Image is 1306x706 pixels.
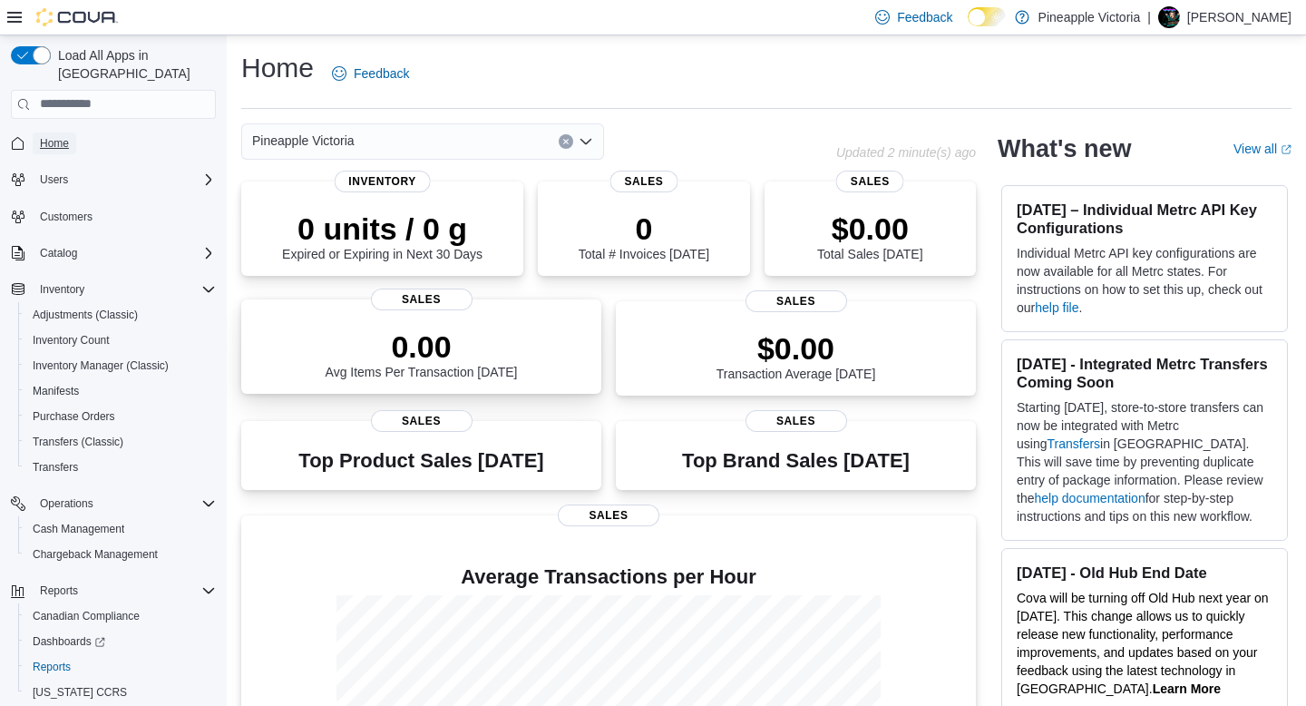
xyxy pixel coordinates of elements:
[1158,6,1180,28] div: Amanda Wright
[25,304,216,326] span: Adjustments (Classic)
[33,242,84,264] button: Catalog
[25,544,216,565] span: Chargeback Management
[33,169,75,191] button: Users
[1187,6,1291,28] p: [PERSON_NAME]
[25,380,216,402] span: Manifests
[241,50,314,86] h1: Home
[746,410,847,432] span: Sales
[33,580,216,602] span: Reports
[33,132,216,154] span: Home
[18,302,223,328] button: Adjustments (Classic)
[25,605,216,627] span: Canadian Compliance
[33,333,110,348] span: Inventory Count
[1233,142,1291,156] a: View allExternal link
[18,455,223,480] button: Transfers
[33,493,216,515] span: Operations
[33,242,216,264] span: Catalog
[298,450,543,472] h3: Top Product Sales [DATE]
[25,544,165,565] a: Chargeback Management
[256,566,961,588] h4: Average Transactions per Hour
[25,631,216,652] span: Dashboards
[897,8,952,26] span: Feedback
[1017,201,1272,237] h3: [DATE] – Individual Metrc API Key Configurations
[817,211,922,261] div: Total Sales [DATE]
[33,634,105,649] span: Dashboards
[33,580,85,602] button: Reports
[4,130,223,156] button: Home
[716,330,876,367] p: $0.00
[25,681,216,703] span: Washington CCRS
[25,681,134,703] a: [US_STATE] CCRS
[33,435,123,449] span: Transfers (Classic)
[998,134,1131,163] h2: What's new
[1017,355,1272,391] h3: [DATE] - Integrated Metrc Transfers Coming Soon
[25,431,131,453] a: Transfers (Classic)
[25,631,112,652] a: Dashboards
[716,330,876,381] div: Transaction Average [DATE]
[33,358,169,373] span: Inventory Manager (Classic)
[33,547,158,562] span: Chargeback Management
[326,328,518,379] div: Avg Items Per Transaction [DATE]
[4,240,223,266] button: Catalog
[1147,6,1151,28] p: |
[18,404,223,429] button: Purchase Orders
[1017,564,1272,582] h3: [DATE] - Old Hub End Date
[18,378,223,404] button: Manifests
[18,603,223,629] button: Canadian Compliance
[25,355,176,377] a: Inventory Manager (Classic)
[1047,436,1100,451] a: Transfers
[25,656,78,678] a: Reports
[25,431,216,453] span: Transfers (Classic)
[25,304,145,326] a: Adjustments (Classic)
[18,328,223,353] button: Inventory Count
[1281,144,1291,155] svg: External link
[25,456,85,478] a: Transfers
[25,406,122,427] a: Purchase Orders
[33,609,140,623] span: Canadian Compliance
[4,203,223,230] button: Customers
[1035,300,1078,315] a: help file
[4,578,223,603] button: Reports
[354,64,409,83] span: Feedback
[33,685,127,700] span: [US_STATE] CCRS
[325,55,416,92] a: Feedback
[817,211,922,247] p: $0.00
[836,171,904,192] span: Sales
[968,7,1006,26] input: Dark Mode
[559,134,573,149] button: Clear input
[579,134,593,149] button: Open list of options
[33,493,101,515] button: Operations
[40,282,84,297] span: Inventory
[40,583,78,598] span: Reports
[371,289,473,310] span: Sales
[25,518,132,540] a: Cash Management
[18,429,223,455] button: Transfers (Classic)
[18,654,223,680] button: Reports
[36,8,118,26] img: Cova
[282,211,482,261] div: Expired or Expiring in Next 30 Days
[609,171,677,192] span: Sales
[33,132,76,154] a: Home
[1017,591,1269,696] span: Cova will be turning off Old Hub next year on [DATE]. This change allows us to quickly release ne...
[1153,681,1221,696] a: Learn More
[1017,398,1272,525] p: Starting [DATE], store-to-store transfers can now be integrated with Metrc using in [GEOGRAPHIC_D...
[33,279,216,300] span: Inventory
[33,279,92,300] button: Inventory
[33,660,71,674] span: Reports
[25,355,216,377] span: Inventory Manager (Classic)
[40,210,93,224] span: Customers
[371,410,473,432] span: Sales
[25,656,216,678] span: Reports
[40,246,77,260] span: Catalog
[33,409,115,424] span: Purchase Orders
[252,130,355,152] span: Pineapple Victoria
[33,169,216,191] span: Users
[25,518,216,540] span: Cash Management
[4,167,223,192] button: Users
[18,516,223,542] button: Cash Management
[1034,491,1145,505] a: help documentation
[33,522,124,536] span: Cash Management
[682,450,910,472] h3: Top Brand Sales [DATE]
[4,277,223,302] button: Inventory
[33,460,78,475] span: Transfers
